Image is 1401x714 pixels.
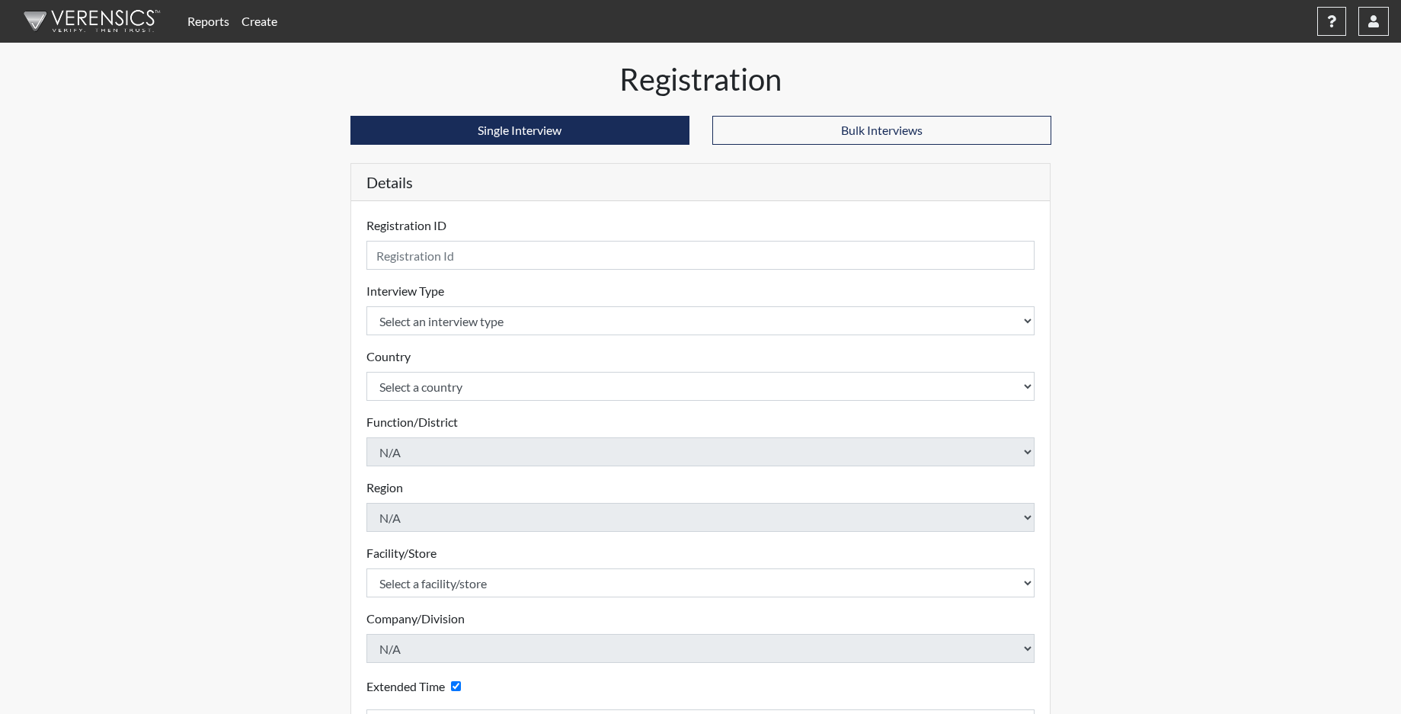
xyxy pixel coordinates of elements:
[351,164,1051,201] h5: Details
[350,116,689,145] button: Single Interview
[366,610,465,628] label: Company/Division
[712,116,1051,145] button: Bulk Interviews
[366,216,446,235] label: Registration ID
[366,241,1035,270] input: Insert a Registration ID, which needs to be a unique alphanumeric value for each interviewee
[350,61,1051,98] h1: Registration
[366,479,403,497] label: Region
[366,544,437,562] label: Facility/Store
[181,6,235,37] a: Reports
[366,347,411,366] label: Country
[366,282,444,300] label: Interview Type
[366,675,467,697] div: Checking this box will provide the interviewee with an accomodation of extra time to answer each ...
[235,6,283,37] a: Create
[366,677,445,696] label: Extended Time
[366,413,458,431] label: Function/District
